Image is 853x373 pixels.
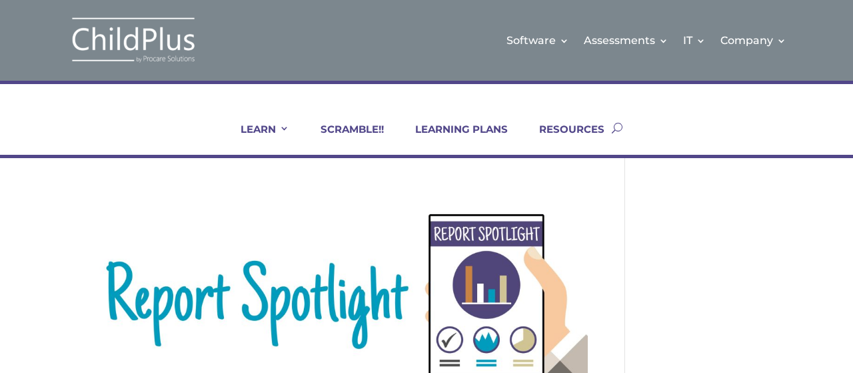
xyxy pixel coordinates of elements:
[304,123,384,155] a: SCRAMBLE!!
[683,13,706,67] a: IT
[224,123,289,155] a: LEARN
[584,13,668,67] a: Assessments
[399,123,508,155] a: LEARNING PLANS
[522,123,604,155] a: RESOURCES
[720,13,786,67] a: Company
[506,13,569,67] a: Software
